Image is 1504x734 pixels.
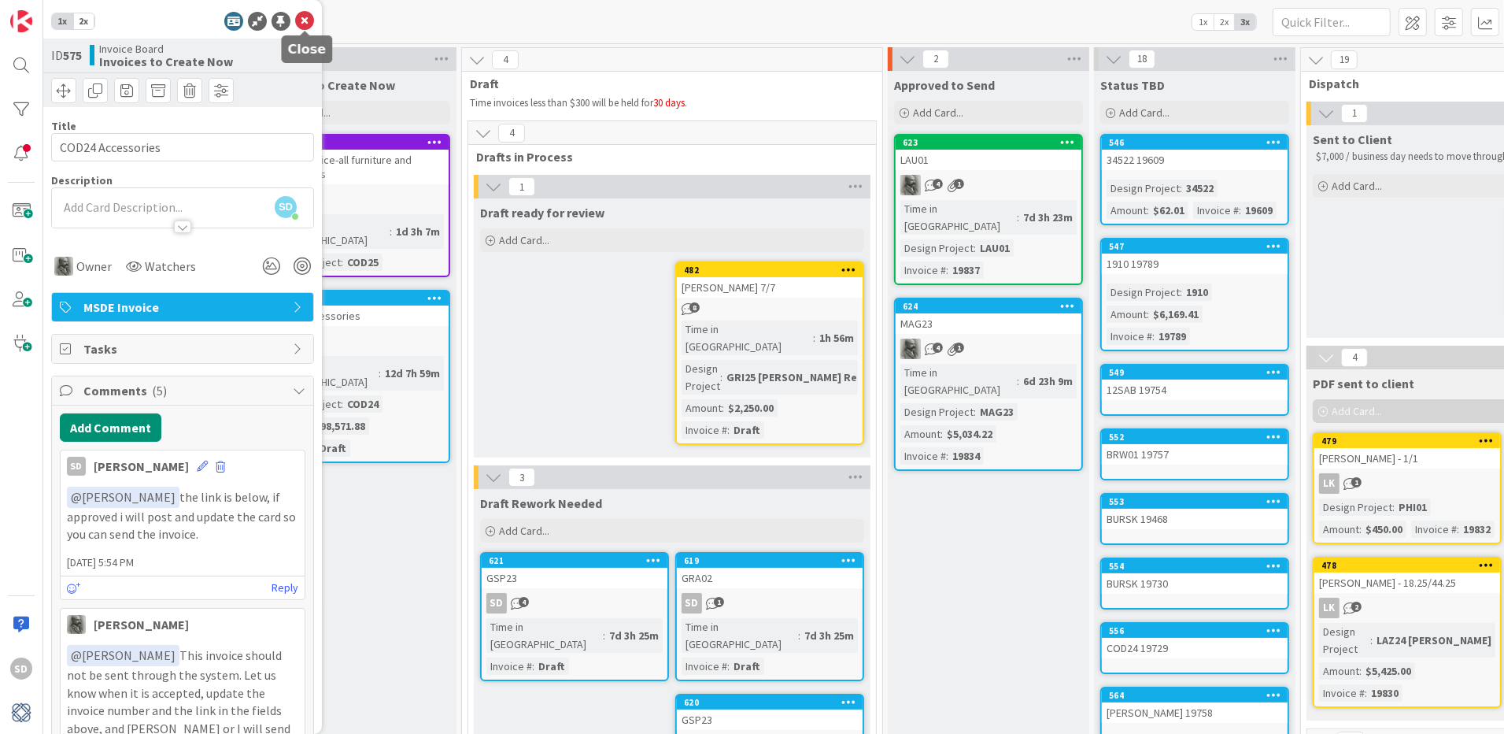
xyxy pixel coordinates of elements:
[900,364,1017,399] div: Time in [GEOGRAPHIC_DATA]
[482,593,667,614] div: SD
[341,254,343,271] span: :
[800,627,858,644] div: 7d 3h 25m
[1314,573,1500,593] div: [PERSON_NAME] - 18.25/44.25
[896,313,1081,334] div: MAG23
[67,615,86,634] img: PA
[508,468,535,487] span: 3
[60,413,161,442] button: Add Comment
[1313,376,1414,391] span: PDF sent to client
[1102,688,1288,702] div: 564
[896,135,1081,150] div: 623
[390,223,392,240] span: :
[1314,598,1500,618] div: LK
[1147,306,1149,323] span: :
[684,555,863,566] div: 619
[727,658,730,675] span: :
[896,175,1081,195] div: PA
[261,77,395,93] span: Invoices to Create Now
[51,119,76,133] label: Title
[1332,179,1382,193] span: Add Card...
[896,339,1081,359] div: PA
[268,356,379,391] div: Time in [GEOGRAPHIC_DATA]
[343,395,382,413] div: COD24
[677,710,863,730] div: GSP23
[605,627,663,644] div: 7d 3h 25m
[689,302,700,313] span: 8
[316,439,350,457] div: Draft
[684,697,863,708] div: 620
[730,421,764,439] div: Draft
[684,265,863,276] div: 482
[99,43,233,55] span: Invoice Board
[381,365,444,382] div: 12d 7h 59m
[1102,559,1288,573] div: 554
[1019,373,1077,390] div: 6d 23h 9m
[1102,430,1288,444] div: 552
[677,263,863,298] div: 482[PERSON_NAME] 7/7
[722,369,867,386] div: GRI25 [PERSON_NAME] Res
[1314,434,1500,469] div: 479[PERSON_NAME] - 1/1
[1341,104,1368,123] span: 1
[263,291,449,326] div: 575COD24 Accessories
[677,695,863,710] div: 620
[954,179,964,189] span: 1
[54,257,73,276] img: PA
[263,189,449,209] div: SD
[1109,625,1288,636] div: 556
[1102,135,1288,150] div: 546
[1180,284,1182,301] span: :
[1319,684,1365,702] div: Invoice #
[1102,688,1288,723] div: 564[PERSON_NAME] 19758
[1102,559,1288,594] div: 554BURSK 19730
[1192,14,1214,30] span: 1x
[1109,561,1288,572] div: 554
[63,47,82,63] b: 575
[1152,328,1155,345] span: :
[798,627,800,644] span: :
[900,339,921,359] img: PA
[954,343,964,353] span: 1
[1107,202,1147,219] div: Amount
[815,329,858,347] div: 1h 56m
[1314,473,1500,494] div: LK
[1319,499,1392,516] div: Design Project
[486,658,532,675] div: Invoice #
[486,618,603,653] div: Time in [GEOGRAPHIC_DATA]
[948,447,984,465] div: 19834
[900,447,946,465] div: Invoice #
[943,425,996,443] div: $5,034.22
[94,457,189,476] div: [PERSON_NAME]
[677,263,863,277] div: 482
[1109,367,1288,378] div: 549
[1214,14,1235,30] span: 2x
[10,10,32,32] img: Visit kanbanzone.com
[73,13,94,29] span: 2x
[263,135,449,184] div: 671COD25 Invoice-all furniture and accessories
[1362,662,1415,680] div: $5,425.00
[1319,662,1359,680] div: Amount
[1373,632,1495,649] div: LAZ24 [PERSON_NAME]
[903,137,1081,148] div: 623
[10,702,32,724] img: avatar
[492,50,519,69] span: 4
[1367,684,1402,702] div: 19830
[900,261,946,279] div: Invoice #
[896,299,1081,313] div: 624
[379,365,381,382] span: :
[896,299,1081,334] div: 624MAG23
[343,254,382,271] div: COD25
[940,425,943,443] span: :
[498,124,525,143] span: 4
[1314,434,1500,448] div: 479
[1149,202,1188,219] div: $62.01
[83,381,285,400] span: Comments
[974,239,976,257] span: :
[476,149,856,165] span: Drafts in Process
[1107,180,1180,197] div: Design Project
[682,360,720,395] div: Design Project
[1359,521,1362,538] span: :
[1102,624,1288,658] div: 556COD24 19729
[1319,623,1370,658] div: Design Project
[1102,365,1288,380] div: 549
[1149,306,1203,323] div: $6,169.41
